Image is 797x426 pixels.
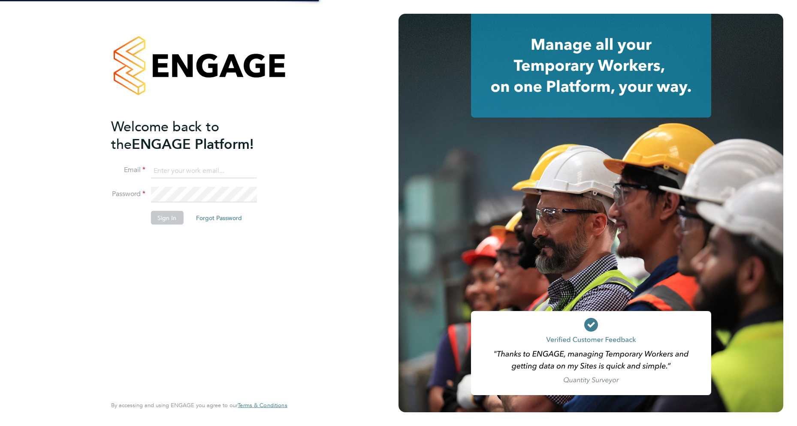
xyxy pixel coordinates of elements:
label: Password [111,190,145,199]
button: Forgot Password [189,211,249,225]
span: By accessing and using ENGAGE you agree to our [111,402,287,409]
button: Sign In [151,211,183,225]
a: Terms & Conditions [238,402,287,409]
span: Terms & Conditions [238,402,287,409]
label: Email [111,166,145,175]
input: Enter your work email... [151,163,257,178]
h2: ENGAGE Platform! [111,118,278,153]
span: Welcome back to the [111,118,219,152]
